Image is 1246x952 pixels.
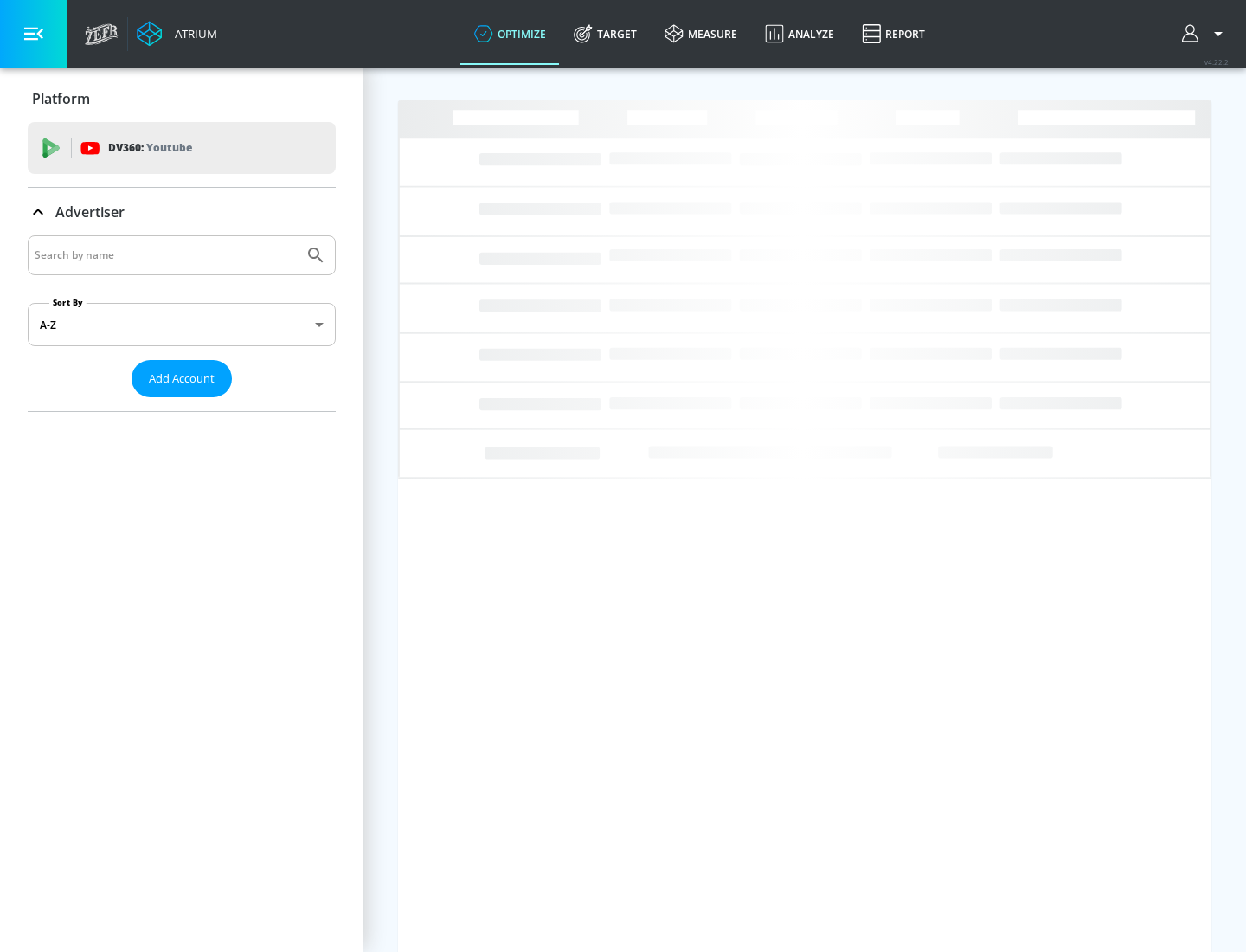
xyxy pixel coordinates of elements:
[460,3,560,65] a: optimize
[751,3,848,65] a: Analyze
[55,203,125,222] p: Advertiser
[651,3,751,65] a: measure
[28,74,336,123] div: Platform
[28,397,336,411] nav: list of Advertiser
[35,244,297,267] input: Search by name
[32,89,90,108] p: Platform
[848,3,939,65] a: Report
[1204,57,1229,67] span: v 4.22.2
[560,3,651,65] a: Target
[132,360,232,397] button: Add Account
[28,188,336,236] div: Advertiser
[28,122,336,174] div: DV360: Youtube
[49,297,87,308] label: Sort By
[168,26,217,42] div: Atrium
[146,138,192,157] p: Youtube
[28,303,336,346] div: A-Z
[149,369,215,389] span: Add Account
[137,21,217,47] a: Atrium
[28,235,336,411] div: Advertiser
[108,138,192,158] p: DV360:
